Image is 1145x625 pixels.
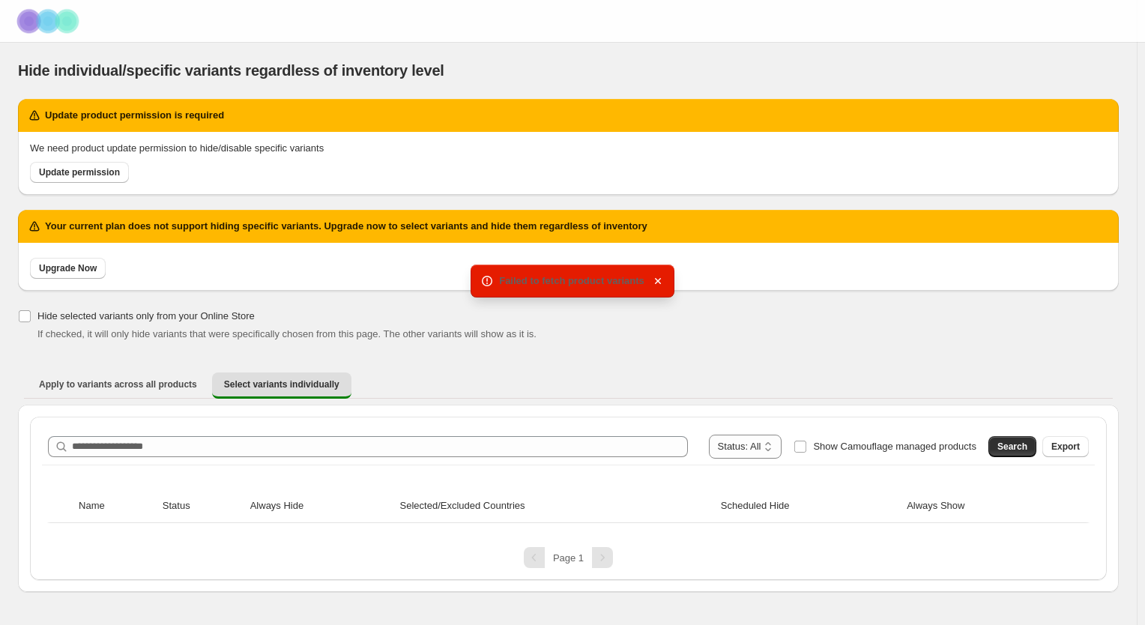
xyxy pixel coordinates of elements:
[813,441,976,452] span: Show Camouflage managed products
[499,275,644,286] span: Failed to fetch product variants
[246,489,396,523] th: Always Hide
[39,262,97,274] span: Upgrade Now
[42,547,1095,568] nav: Pagination
[1042,436,1089,457] button: Export
[39,166,120,178] span: Update permission
[18,405,1119,592] div: Select variants individually
[158,489,246,523] th: Status
[45,108,224,123] h2: Update product permission is required
[30,258,106,279] a: Upgrade Now
[30,142,324,154] span: We need product update permission to hide/disable specific variants
[396,489,716,523] th: Selected/Excluded Countries
[1051,441,1080,453] span: Export
[212,372,351,399] button: Select variants individually
[37,310,255,321] span: Hide selected variants only from your Online Store
[45,219,647,234] h2: Your current plan does not support hiding specific variants. Upgrade now to select variants and h...
[902,489,1063,523] th: Always Show
[74,489,158,523] th: Name
[18,62,444,79] span: Hide individual/specific variants regardless of inventory level
[988,436,1036,457] button: Search
[30,162,129,183] a: Update permission
[716,489,902,523] th: Scheduled Hide
[27,372,209,396] button: Apply to variants across all products
[553,552,584,564] span: Page 1
[39,378,197,390] span: Apply to variants across all products
[37,328,537,339] span: If checked, it will only hide variants that were specifically chosen from this page. The other va...
[997,441,1027,453] span: Search
[224,378,339,390] span: Select variants individually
